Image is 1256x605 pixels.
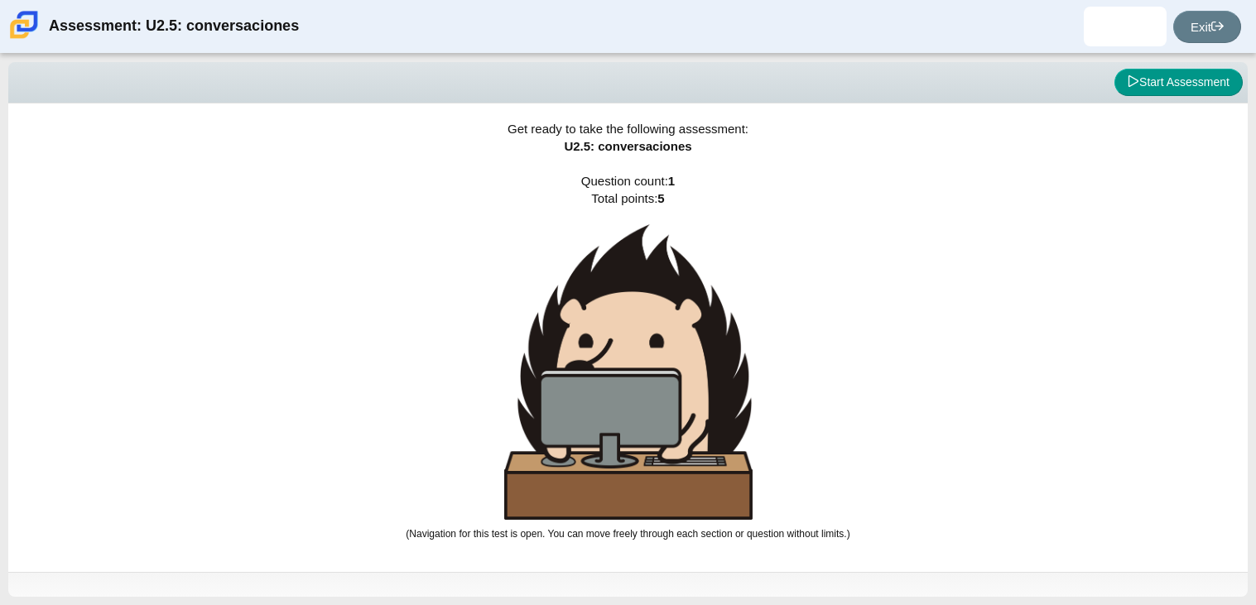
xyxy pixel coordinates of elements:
span: Get ready to take the following assessment: [508,122,748,136]
b: 5 [657,191,664,205]
a: Carmen School of Science & Technology [7,31,41,45]
img: hedgehog-behind-computer-large.png [504,224,753,520]
img: melanie.martin.e9am0d [1112,13,1138,40]
b: 1 [668,174,675,188]
small: (Navigation for this test is open. You can move freely through each section or question without l... [406,528,849,540]
div: Assessment: U2.5: conversaciones [49,7,299,46]
button: Start Assessment [1114,69,1243,97]
span: Question count: Total points: [406,174,849,540]
img: Carmen School of Science & Technology [7,7,41,42]
a: Exit [1173,11,1241,43]
span: U2.5: conversaciones [564,139,691,153]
